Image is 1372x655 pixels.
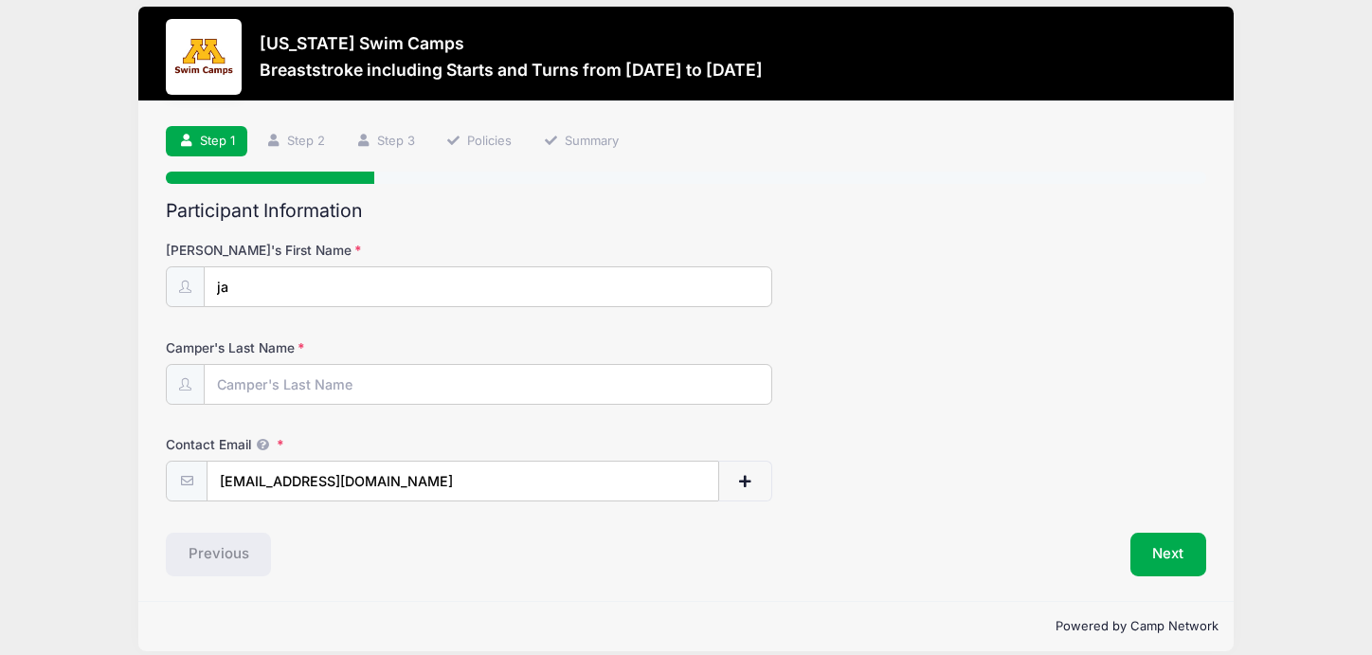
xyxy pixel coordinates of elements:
[166,200,1206,222] h2: Participant Information
[204,266,773,307] input: Camper's First Name
[207,461,718,501] input: email@email.com
[204,364,773,405] input: Camper's Last Name
[531,126,631,157] a: Summary
[260,60,763,80] h3: Breaststroke including Starts and Turns from [DATE] to [DATE]
[343,126,427,157] a: Step 3
[1130,533,1207,576] button: Next
[166,435,513,454] label: Contact Email
[260,33,763,53] h3: [US_STATE] Swim Camps
[434,126,525,157] a: Policies
[166,338,513,357] label: Camper's Last Name
[166,126,247,157] a: Step 1
[166,241,513,260] label: [PERSON_NAME]'s First Name
[153,617,1219,636] p: Powered by Camp Network
[253,126,337,157] a: Step 2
